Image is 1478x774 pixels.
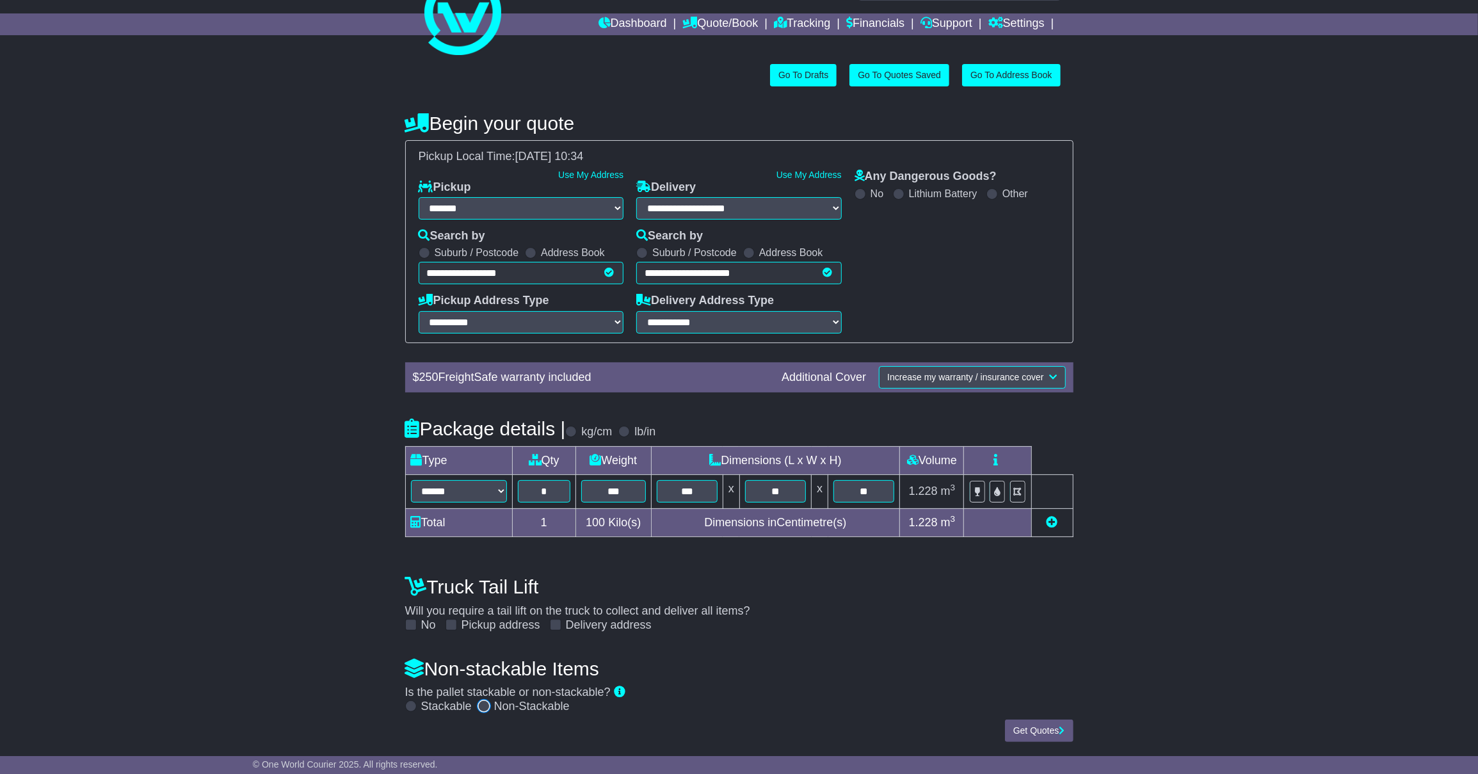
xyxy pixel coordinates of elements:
label: Pickup [419,181,471,195]
span: © One World Courier 2025. All rights reserved. [253,759,438,770]
label: Address Book [759,246,823,259]
span: Increase my warranty / insurance cover [887,372,1043,382]
td: Qty [512,446,575,474]
label: Address Book [541,246,605,259]
div: Will you require a tail lift on the truck to collect and deliver all items? [399,570,1080,633]
span: 100 [586,516,605,529]
a: Settings [988,13,1045,35]
span: 1.228 [909,516,938,529]
td: x [812,474,828,508]
label: Suburb / Postcode [435,246,519,259]
h4: Package details | [405,418,566,439]
label: lb/in [634,425,655,439]
td: Dimensions (L x W x H) [651,446,900,474]
span: m [941,516,956,529]
h4: Truck Tail Lift [405,576,1073,597]
label: Pickup Address Type [419,294,549,308]
label: Lithium Battery [909,188,977,200]
a: Tracking [774,13,830,35]
td: Dimensions in Centimetre(s) [651,508,900,536]
a: Add new item [1047,516,1058,529]
div: $ FreightSafe warranty included [406,371,776,385]
td: x [723,474,739,508]
td: Total [405,508,512,536]
sup: 3 [951,483,956,492]
a: Quote/Book [682,13,758,35]
div: Pickup Local Time: [412,150,1066,164]
label: Search by [636,229,703,243]
sup: 3 [951,514,956,524]
a: Go To Drafts [770,64,837,86]
a: Support [920,13,972,35]
span: m [941,485,956,497]
label: Any Dangerous Goods? [855,170,997,184]
a: Go To Address Book [962,64,1060,86]
label: Suburb / Postcode [652,246,737,259]
button: Get Quotes [1005,720,1073,742]
td: Kilo(s) [575,508,651,536]
span: Is the pallet stackable or non-stackable? [405,686,611,698]
button: Increase my warranty / insurance cover [879,366,1065,389]
label: Delivery address [566,618,652,633]
span: 1.228 [909,485,938,497]
a: Use My Address [776,170,842,180]
label: Search by [419,229,485,243]
h4: Non-stackable Items [405,658,1073,679]
td: Volume [900,446,964,474]
td: Type [405,446,512,474]
a: Dashboard [598,13,667,35]
span: [DATE] 10:34 [515,150,584,163]
a: Go To Quotes Saved [849,64,949,86]
label: No [871,188,883,200]
label: kg/cm [581,425,612,439]
div: Additional Cover [775,371,872,385]
a: Financials [846,13,904,35]
label: Delivery Address Type [636,294,774,308]
label: No [421,618,436,633]
a: Use My Address [558,170,623,180]
label: Stackable [421,700,472,714]
label: Non-Stackable [494,700,570,714]
td: Weight [575,446,651,474]
label: Other [1002,188,1028,200]
h4: Begin your quote [405,113,1073,134]
span: 250 [419,371,438,383]
label: Delivery [636,181,696,195]
td: 1 [512,508,575,536]
label: Pickup address [462,618,540,633]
